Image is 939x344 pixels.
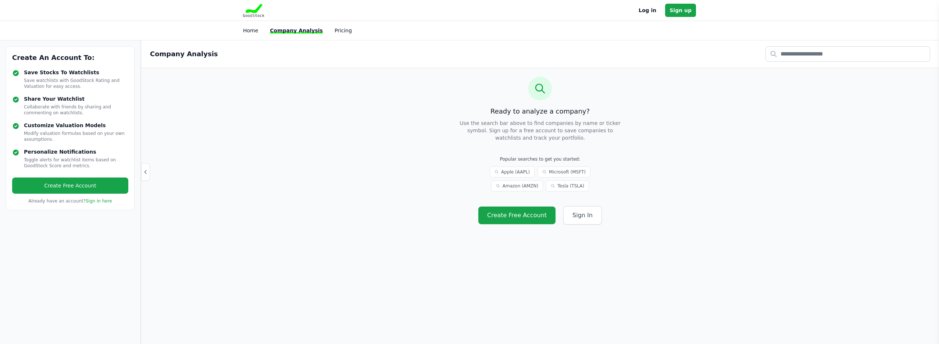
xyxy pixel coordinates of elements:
[399,106,681,117] h3: Ready to analyze a company?
[24,69,128,76] h4: Save Stocks To Watchlists
[24,122,128,129] h4: Customize Valuation Models
[24,130,128,142] p: Modify valuation formulas based on your own assumptions.
[243,28,258,33] a: Home
[464,156,617,162] p: Popular searches to get you started:
[12,178,128,194] a: Create Free Account
[458,119,622,141] p: Use the search bar above to find companies by name or ticker symbol. Sign up for a free account t...
[490,166,535,178] a: Apple (AAPL)
[491,180,543,191] a: Amazon (AMZN)
[243,4,264,17] img: Goodstock Logo
[24,157,128,169] p: Toggle alerts for watchlist items based on GoodStock Score and metrics.
[563,206,602,225] a: Sign In
[24,104,128,116] p: Collaborate with friends by sharing and commenting on watchlists.
[546,180,589,191] a: Tesla (TSLA)
[24,78,128,89] p: Save watchlists with GoodStock Rating and Valuation for easy access.
[665,4,696,17] a: Sign up
[24,95,128,103] h4: Share Your Watchlist
[12,53,128,63] h3: Create An Account To:
[270,28,323,33] a: Company Analysis
[150,49,218,59] h2: Company Analysis
[335,28,352,33] a: Pricing
[86,198,112,204] a: Sign in here
[12,198,128,204] p: Already have an account?
[478,207,556,224] a: Create Free Account
[639,6,656,15] a: Log in
[24,148,128,155] h4: Personalize Notifications
[538,166,590,178] a: Microsoft (MSFT)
